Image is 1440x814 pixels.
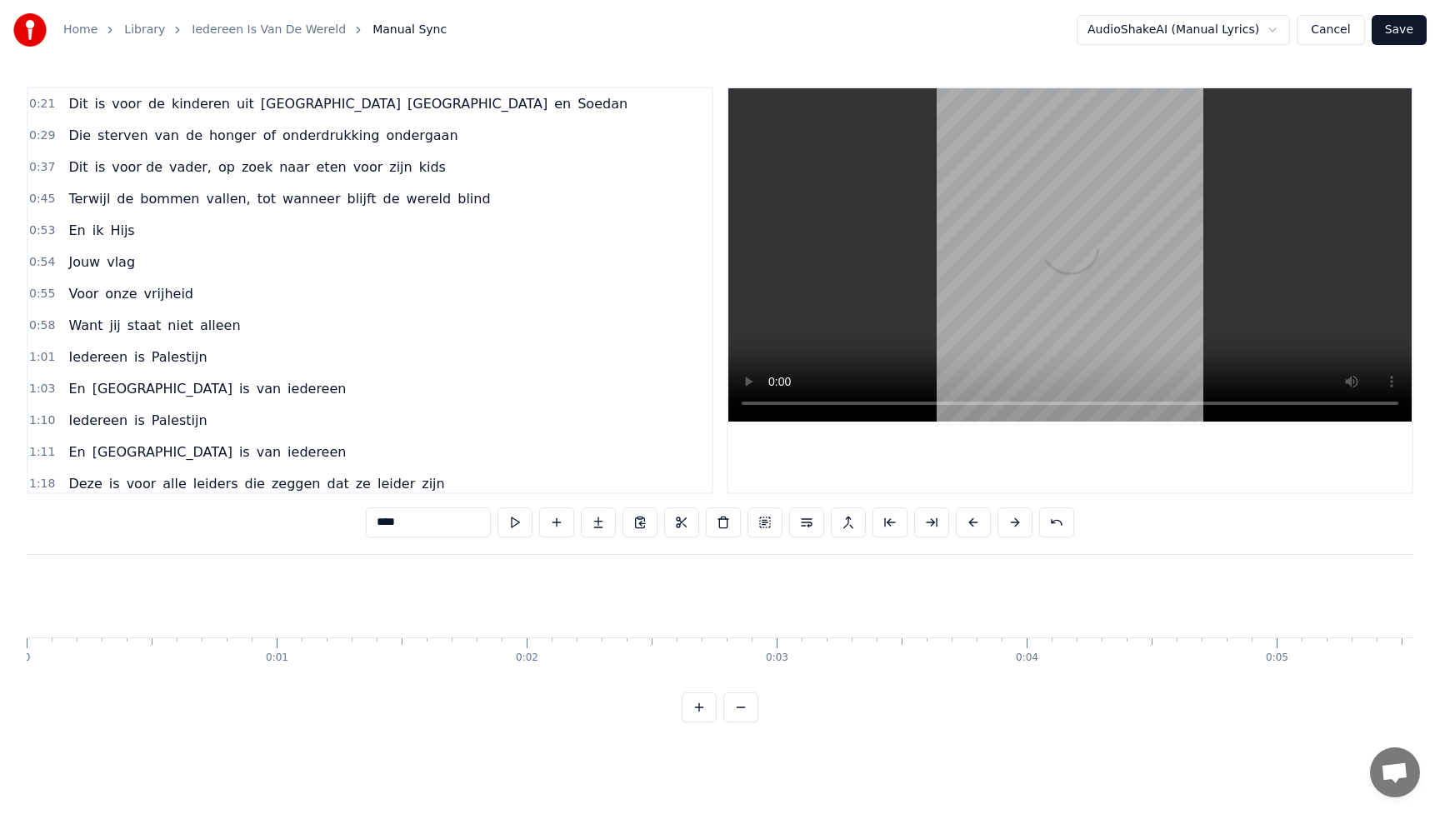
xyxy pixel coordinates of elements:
span: de [184,126,204,145]
span: 1:18 [29,476,55,492]
span: 0:45 [29,191,55,207]
button: Cancel [1297,15,1364,45]
span: Deze [67,474,103,493]
div: 0 [24,652,31,665]
span: van [255,379,282,398]
span: van [255,442,282,462]
span: ondergaan [384,126,459,145]
span: 0:53 [29,222,55,239]
span: kids [417,157,447,177]
span: Manual Sync [372,22,447,38]
div: 0:04 [1016,652,1038,665]
span: honger [207,126,258,145]
span: zeggen [270,474,322,493]
span: Iedereen [67,411,129,430]
span: 1:11 [29,444,55,461]
a: Library [124,22,165,38]
span: blijft [345,189,377,208]
span: 0:54 [29,254,55,271]
span: zoek [240,157,274,177]
span: naar [277,157,311,177]
span: of [262,126,277,145]
span: zijn [387,157,413,177]
span: sterven [96,126,149,145]
span: [GEOGRAPHIC_DATA] [91,379,234,398]
span: [GEOGRAPHIC_DATA] [406,94,549,113]
span: voor [125,474,158,493]
span: leiders [192,474,240,493]
span: vlag [105,252,137,272]
span: staat [126,316,163,335]
span: Jouw [67,252,102,272]
span: ik [91,221,106,240]
div: 0:02 [516,652,538,665]
span: zijn [420,474,446,493]
span: Soedan [576,94,629,113]
span: is [132,411,147,430]
span: de [147,94,167,113]
span: van [153,126,181,145]
div: 0:01 [266,652,288,665]
span: is [237,442,252,462]
span: En [67,379,87,398]
span: onze [103,284,138,303]
span: Die [67,126,92,145]
span: iedereen [286,442,347,462]
a: Iedereen Is Van De Wereld [192,22,346,38]
span: 0:21 [29,96,55,112]
span: is [237,379,252,398]
span: tot [256,189,277,208]
span: is [93,94,107,113]
span: [GEOGRAPHIC_DATA] [259,94,402,113]
a: Home [63,22,97,38]
span: die [242,474,266,493]
span: vallen, [204,189,252,208]
span: En [67,442,87,462]
span: jij [107,316,122,335]
span: wereld [405,189,453,208]
span: iedereen [286,379,347,398]
span: wanneer [281,189,342,208]
span: Iedereen [67,347,129,367]
span: Palestijn [150,411,209,430]
span: onderdrukking [281,126,381,145]
span: is [132,347,147,367]
span: eten [315,157,348,177]
nav: breadcrumb [63,22,447,38]
span: 0:55 [29,286,55,302]
span: en [552,94,572,113]
div: 0:03 [766,652,788,665]
span: Palestijn [150,347,209,367]
span: bommen [138,189,201,208]
span: 1:10 [29,412,55,429]
span: op [217,157,237,177]
img: youka [13,13,47,47]
span: 0:29 [29,127,55,144]
span: dat [325,474,350,493]
span: vrijheid [142,284,195,303]
span: Voor [67,284,100,303]
span: de [382,189,402,208]
span: blind [456,189,492,208]
span: uit [235,94,256,113]
span: 1:03 [29,381,55,397]
span: Terwijl [67,189,112,208]
span: alle [161,474,188,493]
span: En [67,221,87,240]
span: 0:58 [29,317,55,334]
span: voor [352,157,385,177]
span: de [115,189,135,208]
span: Want [67,316,104,335]
span: [GEOGRAPHIC_DATA] [91,442,234,462]
div: 0:05 [1266,652,1288,665]
span: niet [166,316,195,335]
div: Open de chat [1370,747,1420,797]
span: 1:01 [29,349,55,366]
span: is [107,474,122,493]
span: Hijs [108,221,136,240]
span: voor de [110,157,164,177]
span: 0:37 [29,159,55,176]
span: vader, [167,157,213,177]
span: Dit [67,94,89,113]
span: leider [376,474,417,493]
